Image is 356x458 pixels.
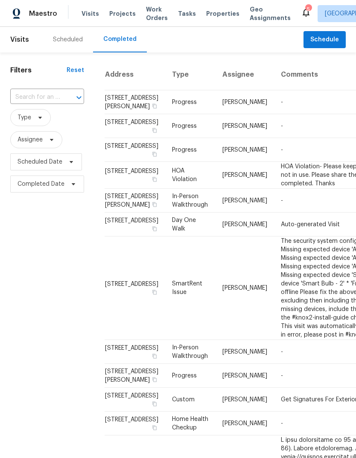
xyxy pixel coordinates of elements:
td: [STREET_ADDRESS] [105,388,165,412]
td: [STREET_ADDRESS][PERSON_NAME] [105,90,165,114]
button: Open [73,92,85,104]
span: Completed Date [18,180,64,188]
span: Visits [10,30,29,49]
th: Address [105,59,165,90]
td: [STREET_ADDRESS] [105,236,165,340]
input: Search for an address... [10,91,60,104]
div: Completed [103,35,137,43]
th: Assignee [216,59,274,90]
span: Properties [206,9,239,18]
span: Maestro [29,9,57,18]
button: Copy Address [151,102,158,110]
td: [STREET_ADDRESS] [105,412,165,435]
button: Copy Address [151,127,158,134]
span: Schedule [310,35,339,45]
td: Progress [165,138,216,162]
td: [PERSON_NAME] [216,138,274,162]
div: 5 [305,5,311,14]
button: Copy Address [151,352,158,360]
div: Scheduled [53,35,83,44]
span: Scheduled Date [18,158,62,166]
td: [PERSON_NAME] [216,90,274,114]
td: [STREET_ADDRESS] [105,162,165,189]
td: [STREET_ADDRESS] [105,213,165,236]
td: [PERSON_NAME] [216,213,274,236]
td: [PERSON_NAME] [216,412,274,435]
td: [STREET_ADDRESS][PERSON_NAME] [105,189,165,213]
button: Copy Address [151,225,158,233]
td: In-Person Walkthrough [165,340,216,364]
button: Copy Address [151,176,158,183]
td: [PERSON_NAME] [216,189,274,213]
span: Visits [82,9,99,18]
span: Geo Assignments [250,5,291,22]
span: Tasks [178,11,196,17]
span: Type [18,113,31,122]
button: Copy Address [151,376,158,383]
td: HOA Violation [165,162,216,189]
td: [STREET_ADDRESS] [105,138,165,162]
td: [STREET_ADDRESS][PERSON_NAME] [105,364,165,388]
span: Assignee [18,135,43,144]
td: [PERSON_NAME] [216,388,274,412]
td: Home Health Checkup [165,412,216,435]
span: Work Orders [146,5,168,22]
td: [STREET_ADDRESS] [105,340,165,364]
button: Copy Address [151,424,158,432]
button: Copy Address [151,400,158,408]
td: [PERSON_NAME] [216,364,274,388]
button: Schedule [303,31,346,49]
button: Copy Address [151,201,158,208]
td: Day One Walk [165,213,216,236]
td: Progress [165,114,216,138]
td: Progress [165,90,216,114]
td: Progress [165,364,216,388]
td: SmartRent Issue [165,236,216,340]
td: [PERSON_NAME] [216,162,274,189]
div: Reset [67,66,84,75]
td: [PERSON_NAME] [216,114,274,138]
button: Copy Address [151,150,158,158]
td: Custom [165,388,216,412]
td: [PERSON_NAME] [216,340,274,364]
th: Type [165,59,216,90]
td: [PERSON_NAME] [216,236,274,340]
h1: Filters [10,66,67,75]
span: Projects [109,9,136,18]
td: [STREET_ADDRESS] [105,114,165,138]
button: Copy Address [151,288,158,296]
td: In-Person Walkthrough [165,189,216,213]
